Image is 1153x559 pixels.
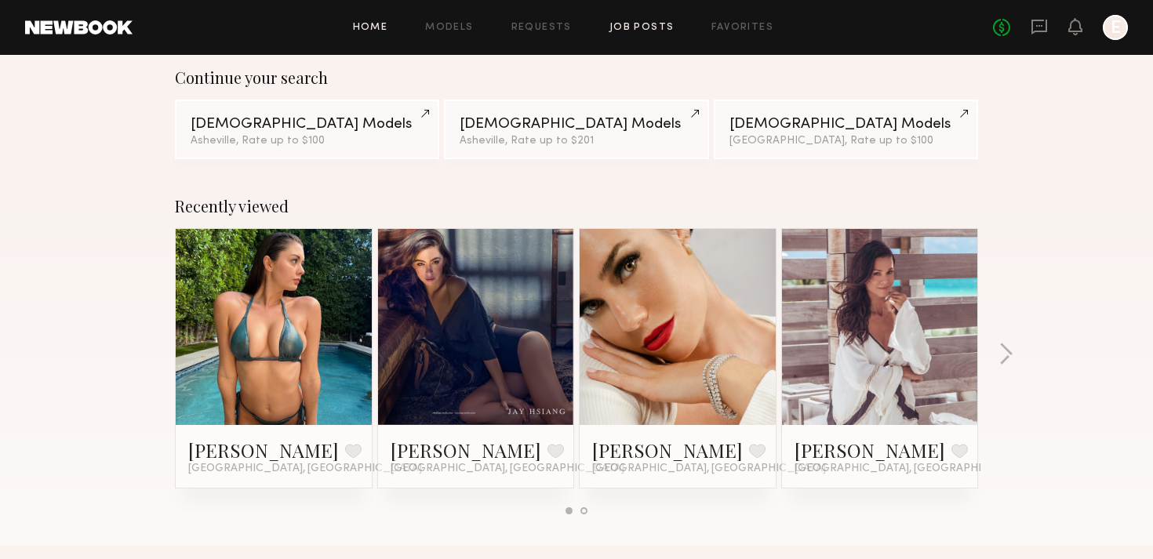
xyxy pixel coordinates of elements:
a: [DEMOGRAPHIC_DATA] ModelsAsheville, Rate up to $201 [444,100,708,159]
a: Requests [511,23,572,33]
a: [DEMOGRAPHIC_DATA] Models[GEOGRAPHIC_DATA], Rate up to $100 [714,100,978,159]
span: [GEOGRAPHIC_DATA], [GEOGRAPHIC_DATA] [592,463,826,475]
a: [PERSON_NAME] [391,437,541,463]
a: Models [425,23,473,33]
a: [PERSON_NAME] [188,437,339,463]
span: [GEOGRAPHIC_DATA], [GEOGRAPHIC_DATA] [795,463,1028,475]
div: Asheville, Rate up to $100 [191,136,424,147]
div: [DEMOGRAPHIC_DATA] Models [460,117,693,132]
a: E [1103,15,1128,40]
div: Recently viewed [175,197,978,216]
a: [PERSON_NAME] [592,437,743,463]
a: Job Posts [609,23,675,33]
span: [GEOGRAPHIC_DATA], [GEOGRAPHIC_DATA] [391,463,624,475]
div: [GEOGRAPHIC_DATA], Rate up to $100 [729,136,962,147]
a: [DEMOGRAPHIC_DATA] ModelsAsheville, Rate up to $100 [175,100,439,159]
div: [DEMOGRAPHIC_DATA] Models [729,117,962,132]
a: Home [353,23,388,33]
div: Asheville, Rate up to $201 [460,136,693,147]
span: [GEOGRAPHIC_DATA], [GEOGRAPHIC_DATA] [188,463,422,475]
div: [DEMOGRAPHIC_DATA] Models [191,117,424,132]
a: Favorites [711,23,773,33]
a: [PERSON_NAME] [795,437,945,463]
div: Continue your search [175,68,978,87]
